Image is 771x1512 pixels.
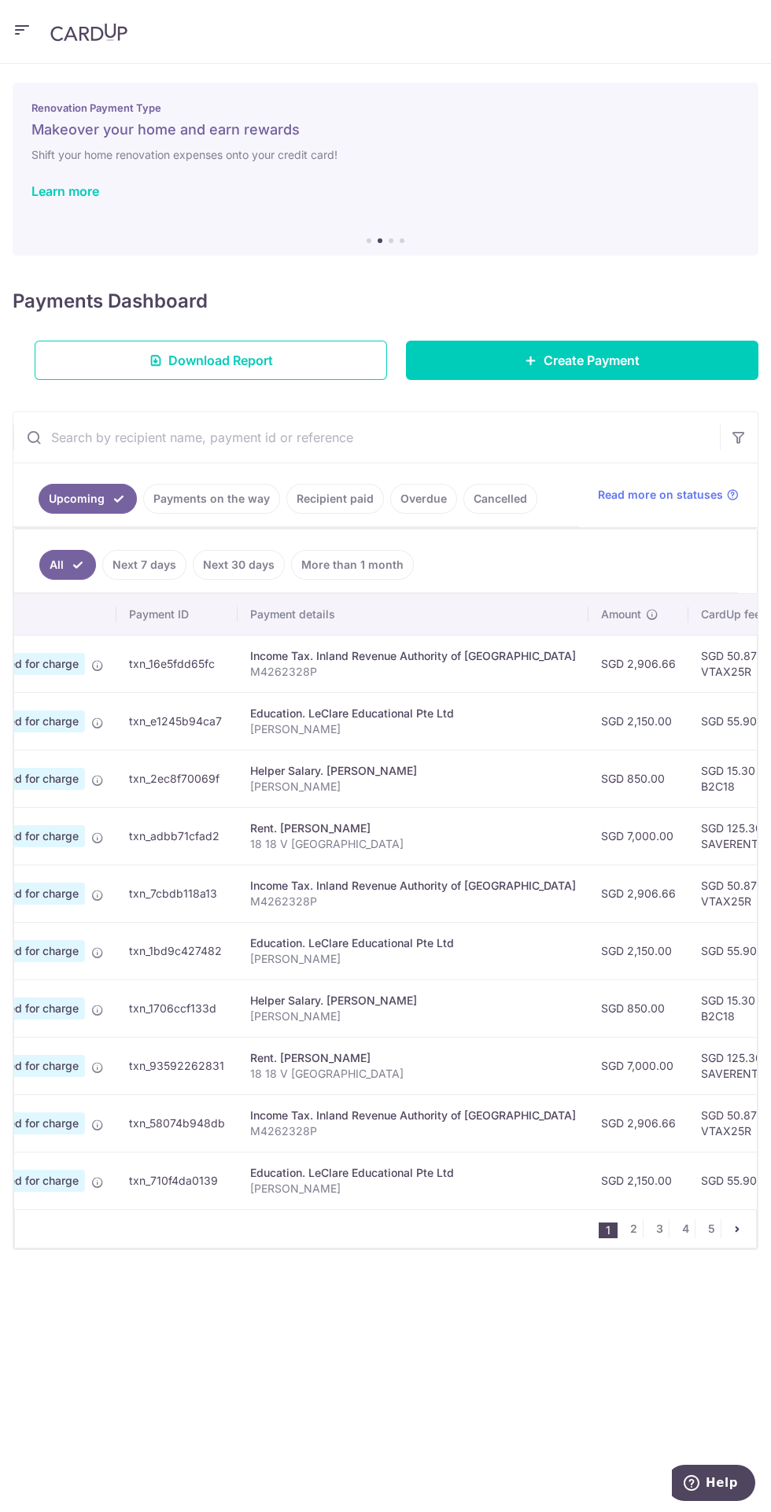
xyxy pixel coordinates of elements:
[116,635,238,692] td: txn_16e5fdd65fc
[250,1165,576,1181] div: Education. LeClare Educational Pte Ltd
[143,484,280,514] a: Payments on the way
[250,951,576,967] p: [PERSON_NAME]
[598,487,723,503] span: Read more on statuses
[599,1210,756,1248] nav: pager
[250,894,576,909] p: M4262328P
[588,807,688,865] td: SGD 7,000.00
[390,484,457,514] a: Overdue
[250,721,576,737] p: [PERSON_NAME]
[250,648,576,664] div: Income Tax. Inland Revenue Authority of [GEOGRAPHIC_DATA]
[39,484,137,514] a: Upcoming
[286,484,384,514] a: Recipient paid
[35,341,387,380] a: Download Report
[588,979,688,1037] td: SGD 850.00
[31,146,740,164] h6: Shift your home renovation expenses onto your credit card!
[116,1094,238,1152] td: txn_58074b948db
[39,550,96,580] a: All
[31,183,99,199] a: Learn more
[116,692,238,750] td: txn_e1245b94ca7
[250,935,576,951] div: Education. LeClare Educational Pte Ltd
[250,779,576,795] p: [PERSON_NAME]
[588,1037,688,1094] td: SGD 7,000.00
[116,865,238,922] td: txn_7cbdb118a13
[250,1009,576,1024] p: [PERSON_NAME]
[250,1123,576,1139] p: M4262328P
[463,484,537,514] a: Cancelled
[406,341,758,380] a: Create Payment
[13,412,720,463] input: Search by recipient name, payment id or reference
[588,1152,688,1209] td: SGD 2,150.00
[250,878,576,894] div: Income Tax. Inland Revenue Authority of [GEOGRAPHIC_DATA]
[31,101,740,114] p: Renovation Payment Type
[116,594,238,635] th: Payment ID
[588,865,688,922] td: SGD 2,906.66
[116,807,238,865] td: txn_adbb71cfad2
[50,23,127,42] img: CardUp
[168,351,273,370] span: Download Report
[116,979,238,1037] td: txn_1706ccf133d
[291,550,414,580] a: More than 1 month
[676,1219,695,1238] a: 4
[250,1181,576,1197] p: [PERSON_NAME]
[250,993,576,1009] div: Helper Salary. [PERSON_NAME]
[250,1050,576,1066] div: Rent. [PERSON_NAME]
[588,922,688,979] td: SGD 2,150.00
[544,351,640,370] span: Create Payment
[250,821,576,836] div: Rent. [PERSON_NAME]
[598,487,739,503] a: Read more on statuses
[250,836,576,852] p: 18 18 V [GEOGRAPHIC_DATA]
[588,750,688,807] td: SGD 850.00
[250,706,576,721] div: Education. LeClare Educational Pte Ltd
[701,607,761,622] span: CardUp fee
[588,1094,688,1152] td: SGD 2,906.66
[702,1219,721,1238] a: 5
[588,635,688,692] td: SGD 2,906.66
[250,664,576,680] p: M4262328P
[13,287,208,315] h4: Payments Dashboard
[250,763,576,779] div: Helper Salary. [PERSON_NAME]
[250,1108,576,1123] div: Income Tax. Inland Revenue Authority of [GEOGRAPHIC_DATA]
[116,1037,238,1094] td: txn_93592262831
[672,1465,755,1504] iframe: Opens a widget where you can find more information
[116,750,238,807] td: txn_2ec8f70069f
[650,1219,669,1238] a: 3
[624,1219,643,1238] a: 2
[601,607,641,622] span: Amount
[116,922,238,979] td: txn_1bd9c427482
[250,1066,576,1082] p: 18 18 V [GEOGRAPHIC_DATA]
[31,120,740,139] h5: Makeover your home and earn rewards
[193,550,285,580] a: Next 30 days
[102,550,186,580] a: Next 7 days
[588,692,688,750] td: SGD 2,150.00
[238,594,588,635] th: Payment details
[116,1152,238,1209] td: txn_710f4da0139
[599,1223,618,1238] li: 1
